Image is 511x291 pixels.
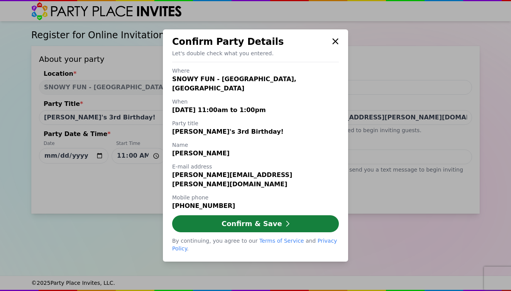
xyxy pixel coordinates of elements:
h3: Mobile phone [172,194,339,201]
p: Let's double check what you entered. [172,49,339,57]
div: [PERSON_NAME] [172,149,339,158]
div: SNOWY FUN - [GEOGRAPHIC_DATA], [GEOGRAPHIC_DATA] [172,75,339,93]
button: Confirm & Save [172,215,339,232]
h3: E-mail address [172,163,339,170]
h3: Party title [172,119,339,127]
div: By continuing, you agree to our and . [172,237,339,252]
h3: When [172,98,339,106]
div: [DATE] 11:00am to 1:00pm [172,106,339,115]
div: [PERSON_NAME]'s 3rd Birthday! [172,127,339,136]
h3: Where [172,67,339,75]
div: [PERSON_NAME][EMAIL_ADDRESS][PERSON_NAME][DOMAIN_NAME] [172,170,339,189]
div: Confirm Party Details [172,36,329,48]
h3: Name [172,141,339,149]
div: [PHONE_NUMBER] [172,201,339,211]
a: Terms of Service [259,238,304,244]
